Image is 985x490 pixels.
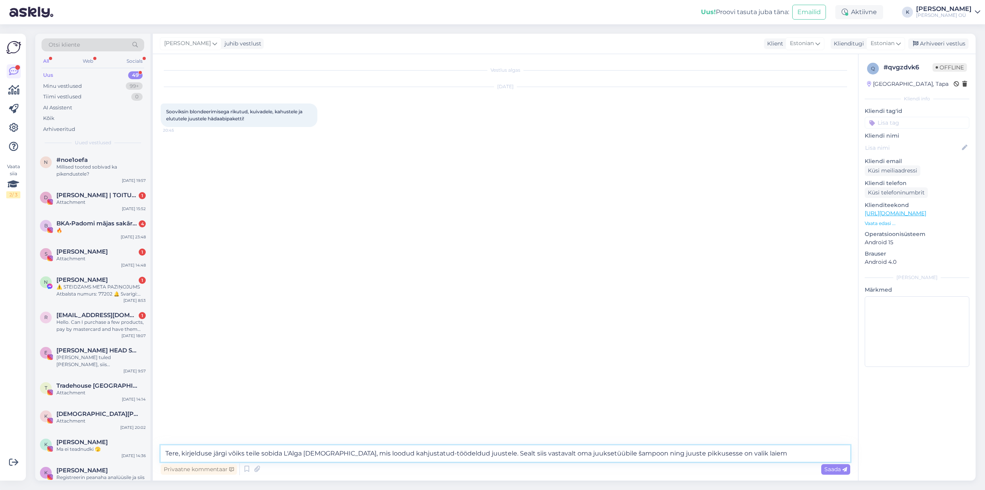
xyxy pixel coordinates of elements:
[6,40,21,55] img: Askly Logo
[56,439,108,446] span: KATRI TELLER
[6,191,20,198] div: 2 / 3
[916,6,972,12] div: [PERSON_NAME]
[122,178,146,183] div: [DATE] 19:57
[45,251,47,257] span: S
[131,93,143,101] div: 0
[139,192,146,199] div: 1
[824,466,847,473] span: Saada
[43,71,53,79] div: Uus
[865,201,969,209] p: Klienditeekond
[701,8,716,16] b: Uus!
[56,192,138,199] span: DIANA | TOITUMISNŌUSTAJA | TREENER | ONLINE TUGI PROGRAMM
[56,248,108,255] span: Solvita Anikonova
[865,117,969,129] input: Lisa tag
[792,5,826,20] button: Emailid
[164,39,211,48] span: [PERSON_NAME]
[865,274,969,281] div: [PERSON_NAME]
[166,109,304,122] span: Sooviksin blondeerimisega rikutud, kuivadele, kahustele ja elututele juustele hädaabipaketti!
[221,40,261,48] div: juhib vestlust
[121,453,146,459] div: [DATE] 14:36
[126,82,143,90] div: 99+
[56,410,138,417] span: KRISTA LEŠKĒVIČA skaistums, dzīve, grāmatas, lasīšana
[139,220,146,227] div: 4
[865,250,969,258] p: Brauser
[56,283,146,298] div: ⚠️ STEIDZAMS META PAZIŅOJUMS Atbalsta numurs: 77202 🔔 Svarīgi: Tavs konts un 𝐅𝐀𝐂𝐄𝐁𝐎𝐎𝐊 lapa [DOMAI...
[865,165,920,176] div: Küsi meiliaadressi
[865,179,969,187] p: Kliendi telefon
[56,354,146,368] div: [PERSON_NAME] tuled [PERSON_NAME], siis [PERSON_NAME] vitamiine ka
[163,127,192,133] span: 20:45
[56,220,138,227] span: BKA•Padomi mājas sakārtošanai•Ar mīlestību pret sevi un dabu
[790,39,814,48] span: Estonian
[42,56,51,66] div: All
[121,333,146,339] div: [DATE] 18:07
[56,467,108,474] span: Kristiina Raa
[139,312,146,319] div: 1
[122,396,146,402] div: [DATE] 14:14
[44,441,48,447] span: K
[835,5,883,19] div: Aktiivne
[865,95,969,102] div: Kliendi info
[56,163,146,178] div: Millised tooted sobivad ka pikendustele?
[916,12,972,18] div: [PERSON_NAME] OÜ
[865,258,969,266] p: Android 4.0
[56,382,138,389] span: Tradehouse Latvia
[123,368,146,374] div: [DATE] 9:57
[884,63,932,72] div: # qvgzdvk6
[44,314,48,320] span: r
[45,385,47,391] span: T
[56,255,146,262] div: Attachment
[865,157,969,165] p: Kliendi email
[161,464,237,475] div: Privaatne kommentaar
[121,234,146,240] div: [DATE] 23:48
[139,277,146,284] div: 1
[865,220,969,227] p: Vaata edasi ...
[865,238,969,247] p: Android 15
[44,279,48,285] span: N
[916,6,980,18] a: [PERSON_NAME][PERSON_NAME] OÜ
[125,56,144,66] div: Socials
[121,262,146,268] div: [DATE] 14:48
[128,71,143,79] div: 49
[56,319,146,333] div: Hello. Can I purchase a few products, pay by mastercard and have them shipped to [GEOGRAPHIC_DATA]?
[44,223,48,229] span: B
[120,425,146,430] div: [DATE] 20:02
[865,187,928,198] div: Küsi telefoninumbrit
[908,38,969,49] div: Arhiveeri vestlus
[43,114,54,122] div: Kõik
[56,446,146,453] div: Ma ei teadnudki 🫣
[43,104,72,112] div: AI Assistent
[56,227,146,234] div: 🔥
[161,445,850,462] textarea: Tere, kirjelduse järgi võiks teile sobida L'Alga [DEMOGRAPHIC_DATA], mis loodud kahjustatud-tööde...
[871,39,894,48] span: Estonian
[902,7,913,18] div: K
[44,413,48,419] span: K
[6,163,20,198] div: Vaata siia
[43,82,82,90] div: Minu vestlused
[44,194,48,200] span: D
[831,40,864,48] div: Klienditugi
[865,210,926,217] a: [URL][DOMAIN_NAME]
[56,199,146,206] div: Attachment
[867,80,949,88] div: [GEOGRAPHIC_DATA], Tapa
[865,132,969,140] p: Kliendi nimi
[865,143,960,152] input: Lisa nimi
[139,249,146,256] div: 1
[701,7,789,17] div: Proovi tasuta juba täna:
[56,347,138,354] span: Evella HEAD SPA & heaolusalong | peamassaaž | HEAD SPA TALLINN
[56,312,138,319] span: ripleybanfield@ns.sympatico.ca
[56,417,146,425] div: Attachment
[56,276,108,283] span: Nitin Surve
[865,286,969,294] p: Märkmed
[56,156,88,163] span: #noe1oefa
[871,65,875,71] span: q
[865,107,969,115] p: Kliendi tag'id
[81,56,95,66] div: Web
[43,125,75,133] div: Arhiveeritud
[865,230,969,238] p: Operatsioonisüsteem
[43,93,81,101] div: Tiimi vestlused
[122,206,146,212] div: [DATE] 15:52
[49,41,80,49] span: Otsi kliente
[161,83,850,90] div: [DATE]
[44,350,47,356] span: E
